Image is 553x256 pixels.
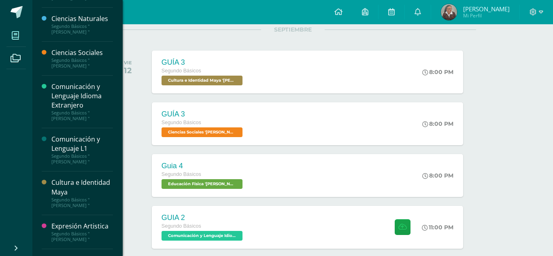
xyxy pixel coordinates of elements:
span: Ciencias Sociales 'Miguel Angel ' [162,127,242,137]
span: Segundo Básicos [162,171,201,177]
a: Expresión ArtisticaSegundo Básicos "[PERSON_NAME] " [51,222,113,242]
span: [PERSON_NAME] [463,5,510,13]
div: Cultura e Identidad Maya [51,178,113,197]
span: Cultura e Identidad Maya 'Miguel Angel ' [162,76,242,85]
div: Guia 4 [162,162,245,170]
span: Segundo Básicos [162,223,201,229]
span: SEPTIEMBRE [261,26,325,33]
div: Segundo Básicos "[PERSON_NAME] " [51,197,113,208]
span: Segundo Básicos [162,68,201,74]
div: Segundo Básicos "[PERSON_NAME] " [51,231,113,242]
div: 8:00 PM [422,172,453,179]
span: Comunicación y Lenguaje Idioma Extranjero 'Miguel Angel ' [162,231,242,241]
div: Segundo Básicos "[PERSON_NAME] " [51,110,113,121]
div: Segundo Básicos "[PERSON_NAME] " [51,23,113,35]
div: 8:00 PM [422,120,453,127]
a: Cultura e Identidad MayaSegundo Básicos "[PERSON_NAME] " [51,178,113,208]
div: GUÍA 3 [162,58,245,67]
img: 0c9608e8f5aa3ecc6b2db56997c6d3dd.png [441,4,457,20]
div: 12 [124,66,132,75]
div: 11:00 PM [422,224,453,231]
div: 8:00 PM [422,68,453,76]
span: Educación Física 'Miguel Angel' [162,179,242,189]
div: GUÍA 3 [162,110,245,118]
div: Expresión Artistica [51,222,113,231]
a: Ciencias NaturalesSegundo Básicos "[PERSON_NAME] " [51,14,113,35]
div: Comunicación y Lenguaje Idioma Extranjero [51,82,113,110]
div: GUIA 2 [162,214,245,222]
div: Segundo Básicos "[PERSON_NAME] " [51,57,113,69]
div: Segundo Básicos "[PERSON_NAME] " [51,153,113,165]
div: Ciencias Sociales [51,48,113,57]
div: Ciencias Naturales [51,14,113,23]
a: Comunicación y Lenguaje Idioma ExtranjeroSegundo Básicos "[PERSON_NAME] " [51,82,113,121]
div: VIE [124,60,132,66]
a: Ciencias SocialesSegundo Básicos "[PERSON_NAME] " [51,48,113,69]
a: Comunicación y Lenguaje L1Segundo Básicos "[PERSON_NAME] " [51,135,113,165]
span: Mi Perfil [463,12,510,19]
div: Comunicación y Lenguaje L1 [51,135,113,153]
span: Segundo Básicos [162,120,201,125]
